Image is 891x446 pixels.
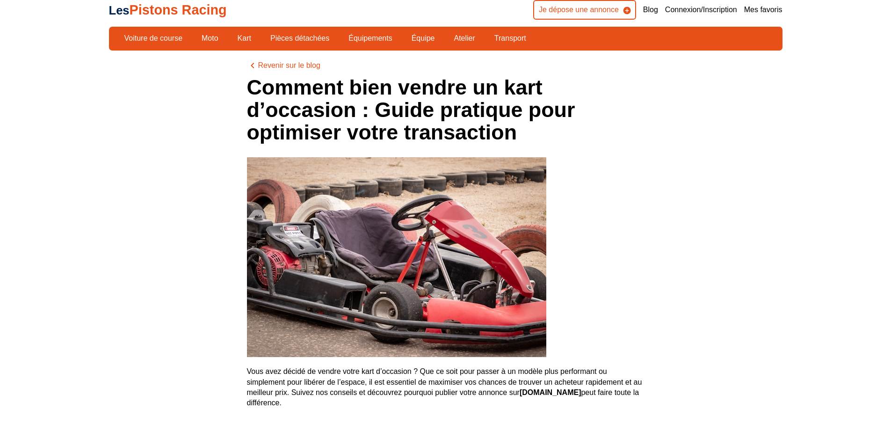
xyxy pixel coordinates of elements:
a: Voiture de course [118,30,189,46]
a: LesPistons Racing [109,2,227,17]
span: Les [109,4,130,17]
a: Pièces détachées [264,30,335,46]
a: Blog [643,5,658,15]
a: Atelier [448,30,481,46]
img: Comment bien vendre un kart d’occasion : Guide pratique pour optimiser votre transaction [247,157,546,357]
strong: [DOMAIN_NAME] [520,388,581,396]
a: Mes favoris [744,5,782,15]
a: Connexion/Inscription [665,5,737,15]
a: Équipements [342,30,398,46]
span: Vous avez décidé de vendre votre kart d’occasion ? Que ce soit pour passer à un modèle plus perfo... [247,367,642,396]
span: chevron_left [247,60,258,71]
a: chevron_leftRevenir sur le blog [247,60,645,71]
a: Équipe [406,30,441,46]
a: Transport [488,30,532,46]
a: Moto [196,30,225,46]
a: Kart [232,30,257,46]
h1: Comment bien vendre un kart d’occasion : Guide pratique pour optimiser votre transaction [247,76,645,143]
